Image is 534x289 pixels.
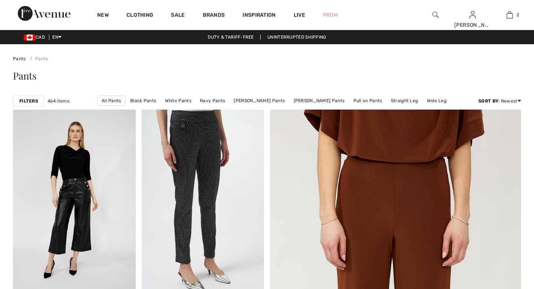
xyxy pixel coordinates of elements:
a: [PERSON_NAME] Pants [230,96,289,105]
a: Sign In [469,11,476,18]
strong: Filters [19,98,38,104]
a: Brands [203,12,225,20]
a: Pants [27,56,48,61]
a: Wide Leg [423,96,450,105]
div: [PERSON_NAME] [454,21,491,29]
a: Straight Leg [387,96,422,105]
a: 2 [491,10,528,19]
a: All Pants [98,95,125,106]
img: My Info [469,10,476,19]
img: 1ère Avenue [18,6,70,21]
img: Canadian Dollar [24,35,36,40]
span: Inspiration [243,12,276,20]
a: Pants [13,56,26,61]
a: Pull on Pants [350,96,386,105]
a: Clothing [126,12,153,20]
a: Live [294,11,305,19]
a: Sale [171,12,185,20]
a: Black Pants [126,96,160,105]
a: Navy Pants [196,96,229,105]
div: : Newest [478,98,521,104]
span: EN [52,35,62,40]
a: White Pants [161,96,195,105]
a: Prom [323,11,338,19]
span: 2 [517,12,519,18]
span: CAD [24,35,48,40]
a: New [97,12,109,20]
img: search the website [432,10,439,19]
strong: Sort By [478,98,498,104]
span: Pants [13,69,37,82]
a: [PERSON_NAME] Pants [290,96,349,105]
span: 464 items [47,98,69,104]
img: My Bag [507,10,513,19]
